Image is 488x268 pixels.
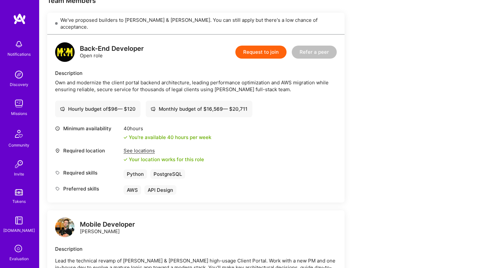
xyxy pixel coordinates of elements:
i: icon Check [124,135,127,139]
div: Required location [55,147,120,154]
div: Python [124,169,147,179]
div: Your location works for this role [124,156,204,163]
div: We've proposed builders to [PERSON_NAME] & [PERSON_NAME]. You can still apply but there's a low c... [47,13,345,35]
div: Back-End Developer [80,45,144,52]
div: Monthly budget of $ 16,569 — $ 20,711 [151,106,247,112]
div: Missions [11,110,27,117]
img: tokens [15,189,23,195]
div: Invite [14,171,24,177]
div: [PERSON_NAME] [80,221,135,235]
div: Preferred skills [55,185,120,192]
div: [DOMAIN_NAME] [3,227,35,234]
img: Invite [12,158,25,171]
i: icon Cash [60,106,65,111]
div: Discovery [10,81,28,88]
i: icon Clock [55,126,60,131]
div: Tokens [12,198,26,205]
div: Minimum availability [55,125,120,132]
div: See locations [124,147,204,154]
img: teamwork [12,97,25,110]
i: icon Location [55,148,60,153]
div: Notifications [7,51,31,58]
i: icon Check [124,158,127,162]
button: Request to join [235,46,287,59]
div: Open role [80,45,144,59]
i: icon Cash [151,106,155,111]
i: icon Tag [55,186,60,191]
img: bell [12,38,25,51]
div: Hourly budget of $ 96 — $ 120 [60,106,136,112]
img: logo [55,218,75,237]
div: Required skills [55,169,120,176]
div: AWS [124,185,141,195]
button: Refer a peer [292,46,337,59]
div: Own and modernize the client portal backend architecture, leading performance optimization and AW... [55,79,337,93]
img: guide book [12,214,25,227]
div: Community [8,142,29,148]
a: logo [55,218,75,239]
div: PostgreSQL [150,169,185,179]
i: icon Tag [55,170,60,175]
div: Mobile Developer [80,221,135,228]
div: Evaluation [9,255,29,262]
div: Description [55,246,337,252]
img: logo [13,13,26,25]
div: API Design [144,185,176,195]
div: You're available 40 hours per week [124,134,211,141]
div: 40 hours [124,125,211,132]
img: Community [11,126,27,142]
i: icon SelectionTeam [13,243,25,255]
img: logo [55,42,75,62]
div: Description [55,70,337,77]
img: discovery [12,68,25,81]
